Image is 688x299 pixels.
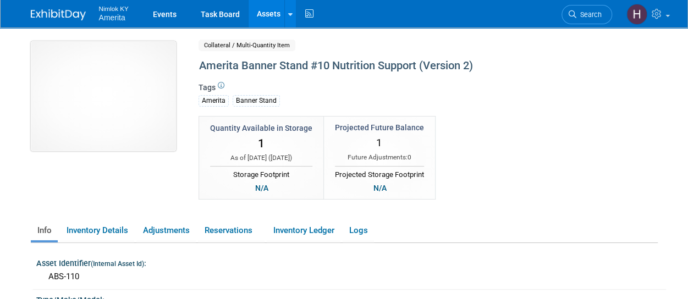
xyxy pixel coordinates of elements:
[31,41,176,151] img: View Images
[36,255,666,269] div: Asset Identifier :
[31,221,58,240] a: Info
[335,166,424,180] div: Projected Storage Footprint
[408,153,411,161] span: 0
[136,221,196,240] a: Adjustments
[376,136,382,149] span: 1
[199,82,611,114] div: Tags
[45,268,658,285] div: ABS-110
[210,166,312,180] div: Storage Footprint
[60,221,134,240] a: Inventory Details
[199,40,295,51] span: Collateral / Multi-Quantity Item
[562,5,612,24] a: Search
[343,221,374,240] a: Logs
[335,153,424,162] div: Future Adjustments:
[199,95,229,107] div: Amerita
[271,154,290,162] span: [DATE]
[576,10,602,19] span: Search
[195,56,611,76] div: Amerita Banner Stand #10 Nutrition Support (Version 2)
[258,137,265,150] span: 1
[252,182,272,194] div: N/A
[31,9,86,20] img: ExhibitDay
[99,13,125,22] span: Amerita
[626,4,647,25] img: Hannah Durbin
[210,123,312,134] div: Quantity Available in Storage
[198,221,265,240] a: Reservations
[335,122,424,133] div: Projected Future Balance
[370,182,390,194] div: N/A
[267,221,340,240] a: Inventory Ledger
[210,153,312,163] div: As of [DATE] ( )
[233,95,280,107] div: Banner Stand
[99,2,129,14] span: Nimlok KY
[91,260,144,268] small: (Internal Asset Id)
